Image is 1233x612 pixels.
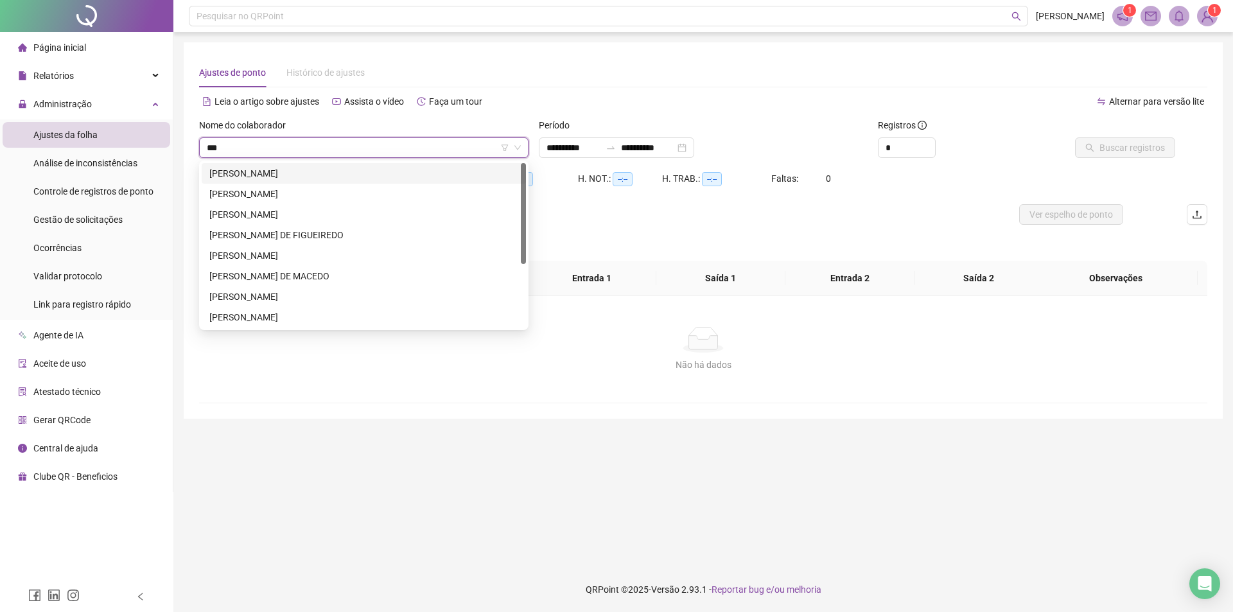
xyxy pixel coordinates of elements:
[33,330,83,340] span: Agente de IA
[429,96,482,107] span: Faça um tour
[33,71,74,81] span: Relatórios
[1117,10,1128,22] span: notification
[18,415,27,424] span: qrcode
[33,130,98,140] span: Ajustes da folha
[209,166,518,180] div: [PERSON_NAME]
[417,97,426,106] span: history
[33,186,153,197] span: Controle de registros de ponto
[209,310,518,324] div: [PERSON_NAME]
[199,118,294,132] label: Nome do colaborador
[33,158,137,168] span: Análise de inconsistências
[199,67,266,78] span: Ajustes de ponto
[202,163,526,184] div: AMANDA ARAUJO DA SILVA
[606,143,616,153] span: swap-right
[656,261,785,296] th: Saída 1
[1212,6,1217,15] span: 1
[209,249,518,263] div: [PERSON_NAME]
[209,187,518,201] div: [PERSON_NAME]
[1034,261,1198,296] th: Observações
[33,299,131,310] span: Link para registro rápido
[771,173,800,184] span: Faltas:
[332,97,341,106] span: youtube
[18,359,27,368] span: audit
[578,171,662,186] div: H. NOT.:
[18,387,27,396] span: solution
[202,266,526,286] div: LIDIA DIAS DE MACEDO
[702,172,722,186] span: --:--
[527,261,656,296] th: Entrada 1
[33,271,102,281] span: Validar protocolo
[33,42,86,53] span: Página inicial
[539,118,578,132] label: Período
[33,415,91,425] span: Gerar QRCode
[344,96,404,107] span: Assista o vídeo
[1192,209,1202,220] span: upload
[202,97,211,106] span: file-text
[18,43,27,52] span: home
[33,387,101,397] span: Atestado técnico
[1189,568,1220,599] div: Open Intercom Messenger
[18,472,27,481] span: gift
[286,67,365,78] span: Histórico de ajustes
[514,144,521,152] span: down
[1198,6,1217,26] img: 82424
[202,225,526,245] div: HERIKA GAMA DE FIGUEIREDO
[712,584,821,595] span: Reportar bug e/ou melhoria
[1036,9,1105,23] span: [PERSON_NAME]
[33,443,98,453] span: Central de ajuda
[662,171,771,186] div: H. TRAB.:
[202,184,526,204] div: DAMARIS DE SOUZA ALVES ANDRADE
[136,592,145,601] span: left
[214,96,319,107] span: Leia o artigo sobre ajustes
[173,567,1233,612] footer: QRPoint © 2025 - 2.93.1 -
[878,118,927,132] span: Registros
[1075,137,1175,158] button: Buscar registros
[651,584,679,595] span: Versão
[18,444,27,453] span: info-circle
[202,307,526,328] div: MARIA EDUARDA RODRIGUES DE LIRA MACENA
[1208,4,1221,17] sup: Atualize o seu contato no menu Meus Dados
[202,245,526,266] div: JESSICA CRISTINA MARQUES DOS SANTOS
[33,243,82,253] span: Ocorrências
[33,99,92,109] span: Administração
[1145,10,1157,22] span: mail
[18,71,27,80] span: file
[202,204,526,225] div: EMANUEL AUGUSTO SANTOS DO NASCIMENTO
[209,228,518,242] div: [PERSON_NAME] DE FIGUEIREDO
[501,144,509,152] span: filter
[914,261,1044,296] th: Saída 2
[494,171,578,186] div: HE 3:
[67,589,80,602] span: instagram
[1097,97,1106,106] span: swap
[209,269,518,283] div: [PERSON_NAME] DE MACEDO
[1123,4,1136,17] sup: 1
[1019,204,1123,225] button: Ver espelho de ponto
[202,286,526,307] div: MARCELO ALVES DE SOUZA
[209,290,518,304] div: [PERSON_NAME]
[33,471,118,482] span: Clube QR - Beneficios
[606,143,616,153] span: to
[1128,6,1132,15] span: 1
[1011,12,1021,21] span: search
[209,207,518,222] div: [PERSON_NAME]
[1044,271,1187,285] span: Observações
[48,589,60,602] span: linkedin
[33,358,86,369] span: Aceite de uso
[1173,10,1185,22] span: bell
[33,214,123,225] span: Gestão de solicitações
[18,100,27,109] span: lock
[214,358,1192,372] div: Não há dados
[785,261,914,296] th: Entrada 2
[918,121,927,130] span: info-circle
[1109,96,1204,107] span: Alternar para versão lite
[613,172,633,186] span: --:--
[28,589,41,602] span: facebook
[826,173,831,184] span: 0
